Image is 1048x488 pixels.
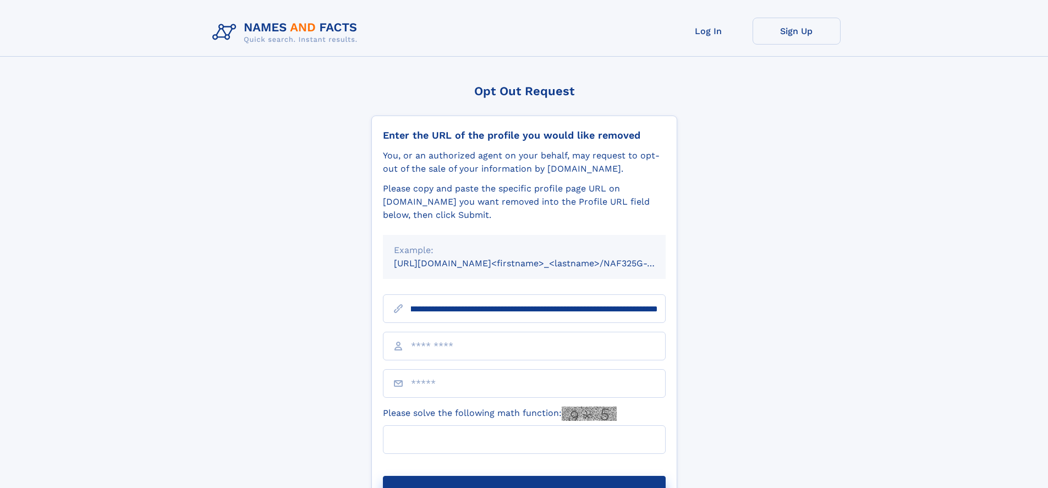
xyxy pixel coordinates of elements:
[383,407,617,421] label: Please solve the following math function:
[383,149,666,176] div: You, or an authorized agent on your behalf, may request to opt-out of the sale of your informatio...
[665,18,753,45] a: Log In
[208,18,366,47] img: Logo Names and Facts
[394,258,687,268] small: [URL][DOMAIN_NAME]<firstname>_<lastname>/NAF325G-xxxxxxxx
[383,129,666,141] div: Enter the URL of the profile you would like removed
[383,182,666,222] div: Please copy and paste the specific profile page URL on [DOMAIN_NAME] you want removed into the Pr...
[753,18,841,45] a: Sign Up
[394,244,655,257] div: Example:
[371,84,677,98] div: Opt Out Request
